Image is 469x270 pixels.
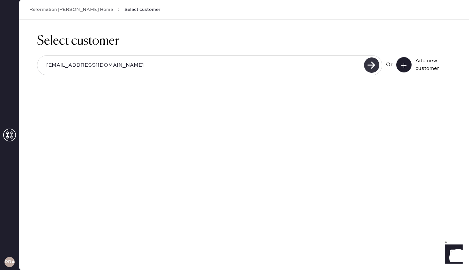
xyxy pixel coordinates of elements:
[4,260,15,264] h3: RRA
[439,241,466,269] iframe: Front Chat
[415,57,447,72] div: Add new customer
[37,34,451,49] h1: Select customer
[29,6,113,13] a: Reformation [PERSON_NAME] Home
[124,6,160,13] span: Select customer
[41,58,362,73] input: Search by email or phone number
[386,61,392,69] div: Or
